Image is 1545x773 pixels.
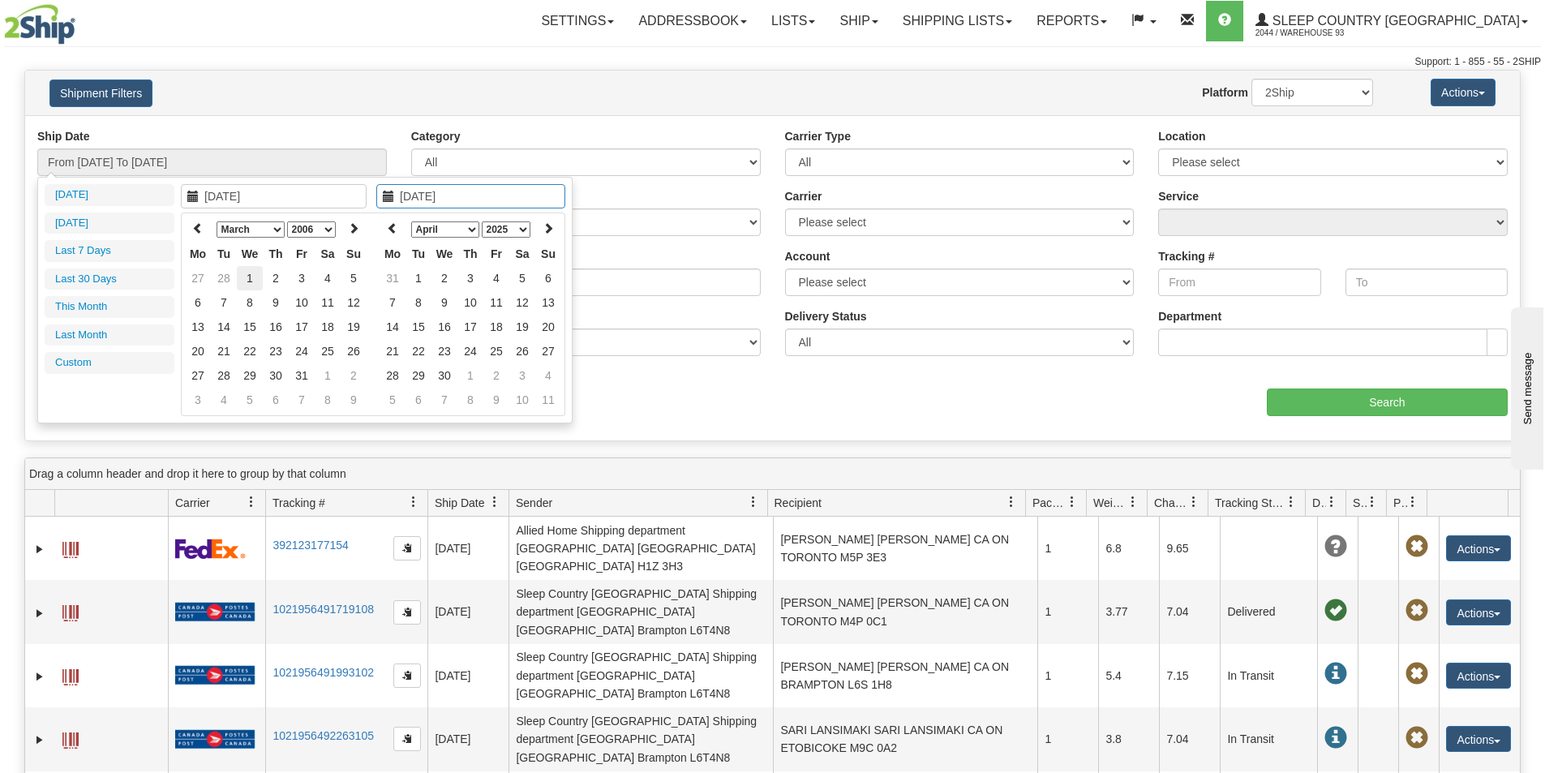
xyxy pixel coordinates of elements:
td: 6 [406,388,431,412]
span: Pickup Not Assigned [1406,663,1428,685]
td: 7 [380,290,406,315]
td: 1 [1037,517,1098,580]
td: 24 [289,339,315,363]
td: 1 [1037,644,1098,707]
td: 2 [431,266,457,290]
td: 10 [509,388,535,412]
td: 9 [483,388,509,412]
td: SARI LANSIMAKI SARI LANSIMAKI CA ON ETOBICOKE M9C 0A2 [773,707,1037,771]
td: 3.77 [1098,580,1159,643]
td: 28 [380,363,406,388]
td: 15 [237,315,263,339]
th: Sa [315,242,341,266]
a: Lists [759,1,827,41]
a: Label [62,535,79,560]
input: To [1345,268,1508,296]
span: Shipment Issues [1353,495,1367,511]
td: 1 [1037,580,1098,643]
td: [DATE] [427,707,509,771]
label: Platform [1202,84,1248,101]
td: 31 [289,363,315,388]
button: Shipment Filters [49,79,152,107]
th: Su [341,242,367,266]
td: 6 [185,290,211,315]
td: 27 [535,339,561,363]
td: 8 [457,388,483,412]
th: Fr [289,242,315,266]
td: 20 [535,315,561,339]
td: 29 [237,363,263,388]
span: Tracking Status [1215,495,1285,511]
td: 12 [509,290,535,315]
td: 4 [535,363,561,388]
td: [PERSON_NAME] [PERSON_NAME] CA ON BRAMPTON L6S 1H8 [773,644,1037,707]
td: 4 [483,266,509,290]
a: Charge filter column settings [1180,488,1208,516]
td: 28 [211,266,237,290]
td: 26 [509,339,535,363]
td: 12 [341,290,367,315]
td: 13 [535,290,561,315]
img: 20 - Canada Post [175,729,255,749]
label: Delivery Status [785,308,867,324]
label: Tracking # [1158,248,1214,264]
td: 4 [315,266,341,290]
td: 8 [406,290,431,315]
img: 20 - Canada Post [175,602,255,622]
img: 2 - FedEx Express® [175,539,246,559]
td: 11 [315,290,341,315]
a: Expand [32,668,48,685]
td: Sleep Country [GEOGRAPHIC_DATA] Shipping department [GEOGRAPHIC_DATA] [GEOGRAPHIC_DATA] Brampton ... [509,707,773,771]
th: Tu [406,242,431,266]
td: [DATE] [427,580,509,643]
a: Recipient filter column settings [998,488,1025,516]
td: 5 [237,388,263,412]
iframe: chat widget [1508,303,1543,469]
td: Sleep Country [GEOGRAPHIC_DATA] Shipping department [GEOGRAPHIC_DATA] [GEOGRAPHIC_DATA] Brampton ... [509,644,773,707]
label: Category [411,128,461,144]
td: 1 [1037,707,1098,771]
td: 22 [237,339,263,363]
a: Settings [529,1,626,41]
td: 10 [289,290,315,315]
td: 7.04 [1159,707,1220,771]
span: Ship Date [435,495,484,511]
span: Sender [516,495,552,511]
td: 25 [483,339,509,363]
th: Sa [509,242,535,266]
th: Mo [185,242,211,266]
button: Copy to clipboard [393,600,421,625]
td: 3 [457,266,483,290]
td: Allied Home Shipping department [GEOGRAPHIC_DATA] [GEOGRAPHIC_DATA] [GEOGRAPHIC_DATA] H1Z 3H3 [509,517,773,580]
td: 2 [341,363,367,388]
td: 3 [185,388,211,412]
a: Pickup Status filter column settings [1399,488,1427,516]
a: Sender filter column settings [740,488,767,516]
td: 4 [211,388,237,412]
td: 6 [535,266,561,290]
span: Pickup Not Assigned [1406,535,1428,558]
td: 7 [431,388,457,412]
td: 30 [431,363,457,388]
td: 22 [406,339,431,363]
li: [DATE] [45,184,174,206]
a: Label [62,662,79,688]
td: 1 [315,363,341,388]
a: Delivery Status filter column settings [1318,488,1345,516]
button: Actions [1446,663,1511,689]
span: In Transit [1324,727,1347,749]
span: In Transit [1324,663,1347,685]
th: We [431,242,457,266]
span: Pickup Not Assigned [1406,727,1428,749]
a: Shipment Issues filter column settings [1358,488,1386,516]
input: From [1158,268,1320,296]
span: Unknown [1324,535,1347,558]
td: In Transit [1220,644,1317,707]
td: 9 [431,290,457,315]
td: 20 [185,339,211,363]
td: 1 [406,266,431,290]
span: On time [1324,599,1347,622]
button: Actions [1446,535,1511,561]
td: 11 [483,290,509,315]
td: 23 [263,339,289,363]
